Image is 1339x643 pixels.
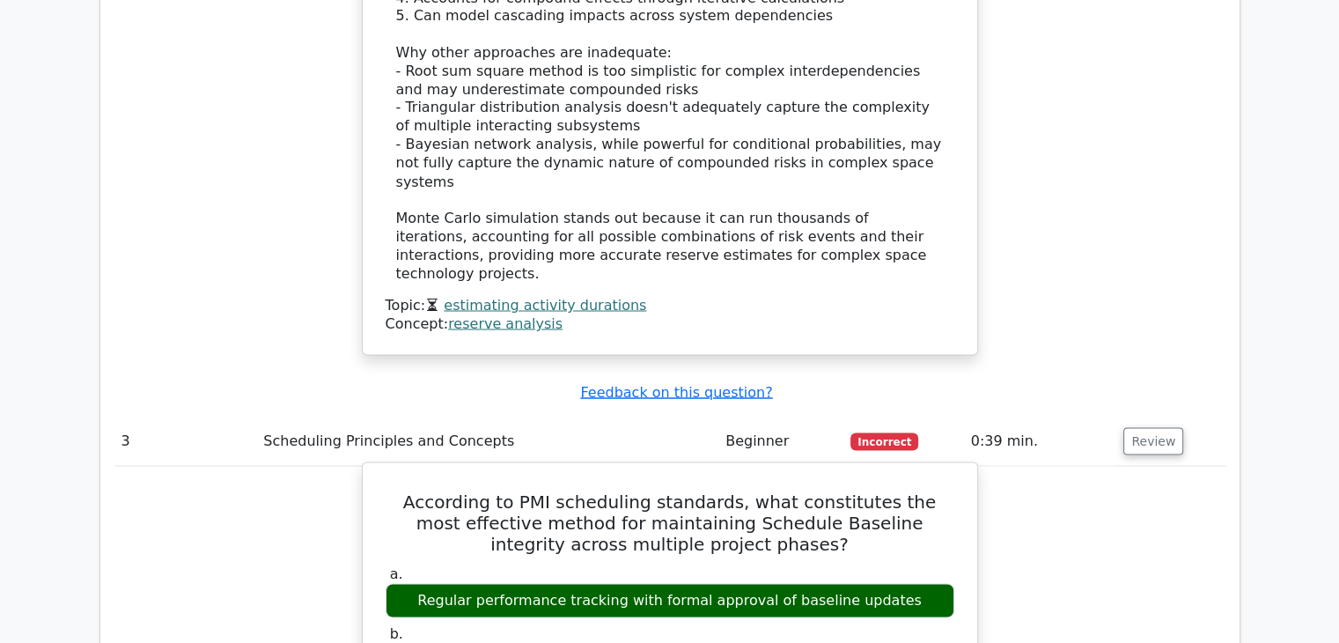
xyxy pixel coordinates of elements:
[114,416,257,466] td: 3
[444,296,646,313] a: estimating activity durations
[386,583,954,617] div: Regular performance tracking with formal approval of baseline updates
[1123,427,1183,455] button: Review
[384,491,956,554] h5: According to PMI scheduling standards, what constitutes the most effective method for maintaining...
[386,296,954,314] div: Topic:
[386,314,954,333] div: Concept:
[256,416,718,466] td: Scheduling Principles and Concepts
[718,416,843,466] td: Beginner
[390,565,403,581] span: a.
[580,383,772,400] a: Feedback on this question?
[448,314,563,331] a: reserve analysis
[850,432,918,450] span: Incorrect
[390,625,403,641] span: b.
[964,416,1117,466] td: 0:39 min.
